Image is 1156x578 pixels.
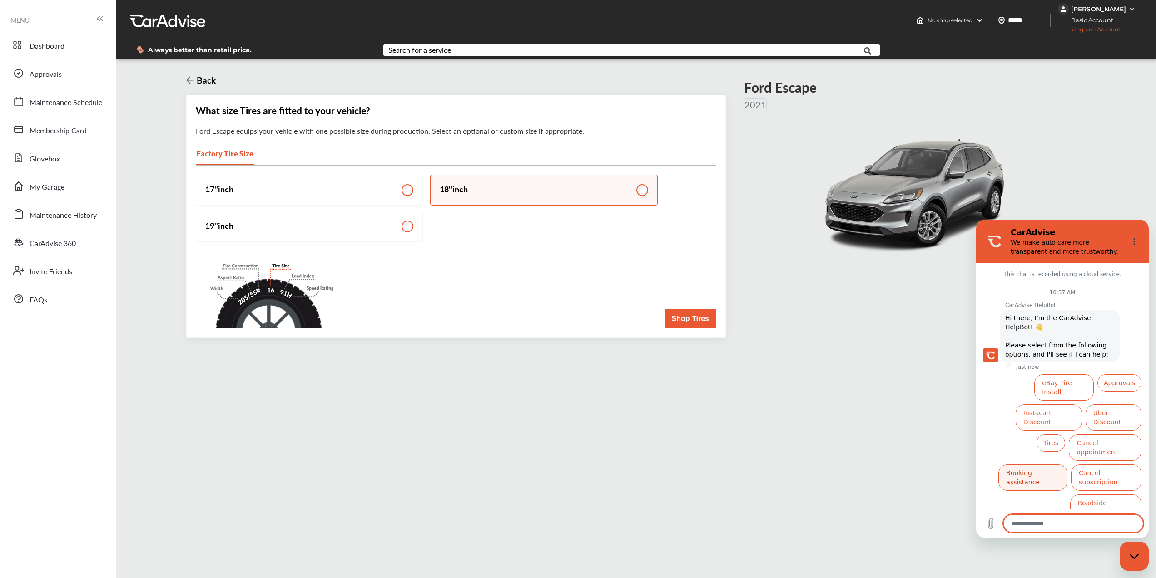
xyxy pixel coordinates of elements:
a: Approvals [8,61,107,85]
label: 17 '' inch [196,175,423,206]
span: Basic Account [1059,15,1120,25]
img: header-divider.bc55588e.svg [1050,14,1051,27]
img: 14967_st0640_046.png [818,120,1012,266]
h3: Back [194,74,216,86]
iframe: Button to launch messaging window, conversation in progress [1120,542,1149,571]
img: dollor_label_vector.a70140d1.svg [137,46,144,54]
span: No shop selected [928,17,972,24]
a: Maintenance Schedule [8,90,107,113]
a: Dashboard [8,33,107,57]
button: Shop Tires [665,309,716,328]
label: 18 '' inch [430,175,657,206]
a: Glovebox [8,146,107,170]
span: Glovebox [30,153,60,165]
a: Membership Card [8,118,107,141]
div: Search for a service [388,46,451,54]
a: Shop Tires [665,313,716,323]
span: CarAdvise 360 [30,238,76,250]
span: Maintenance History [30,210,97,221]
label: 19 '' inch [196,211,423,242]
span: Membership Card [30,125,87,137]
span: MENU [10,16,30,24]
input: 18''inch [636,184,648,196]
span: My Garage [30,181,64,193]
a: My Garage [8,174,107,198]
a: Invite Friends [8,259,107,282]
img: jVpblrzwTbfkPYzPPzSLxeg0AAAAASUVORK5CYII= [1058,4,1069,15]
img: location_vector.a44bc228.svg [998,17,1005,24]
div: Ford Escape equips your vehicle with one possible size during production. Select an optional or c... [196,125,716,136]
div: What size Tires are fitted to your vehicle? [196,105,716,116]
input: 17''inch [402,184,413,196]
span: Dashboard [30,40,64,52]
span: Always better than retail price. [148,47,252,53]
img: header-home-logo.8d720a4f.svg [917,17,924,24]
span: Maintenance Schedule [30,97,102,109]
a: CarAdvise 360 [8,231,107,254]
h4: Ford Escape [744,79,817,96]
img: tire-size.d7294253.svg [196,260,342,328]
div: [PERSON_NAME] [1071,5,1126,13]
a: Maintenance History [8,202,107,226]
span: FAQs [30,294,47,306]
img: WGsFRI8htEPBVLJbROoPRyZpYNWhNONpIPPETTm6eUC0GeLEiAAAAAElFTkSuQmCC [1128,5,1136,13]
iframe: Messaging window [976,220,1149,538]
span: Approvals [30,69,62,80]
p: 2021 [744,98,767,111]
a: FAQs [8,287,107,311]
img: header-down-arrow.9dd2ce7d.svg [976,17,983,24]
input: 19''inch [402,221,413,232]
span: Invite Friends [30,266,72,278]
span: Upgrade Account [1058,26,1121,37]
div: Factory Tire Size [196,143,254,165]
